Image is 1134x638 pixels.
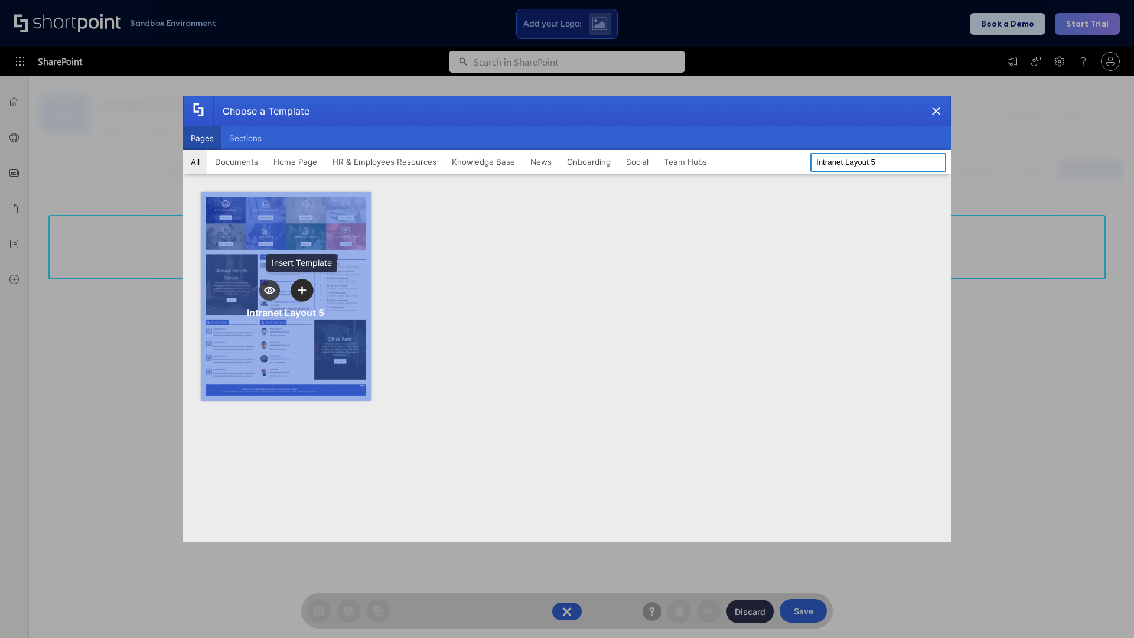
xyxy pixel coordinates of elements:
button: Social [618,150,656,174]
button: All [183,150,207,174]
button: Sections [221,126,269,150]
input: Search [810,153,946,172]
button: Home Page [266,150,325,174]
div: Choose a Template [213,96,309,126]
button: Knowledge Base [444,150,523,174]
button: Pages [183,126,221,150]
button: Documents [207,150,266,174]
button: HR & Employees Resources [325,150,444,174]
button: Team Hubs [656,150,715,174]
button: News [523,150,559,174]
button: Onboarding [559,150,618,174]
div: template selector [183,96,951,542]
div: Intranet Layout 5 [247,307,324,318]
iframe: Chat Widget [921,501,1134,638]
